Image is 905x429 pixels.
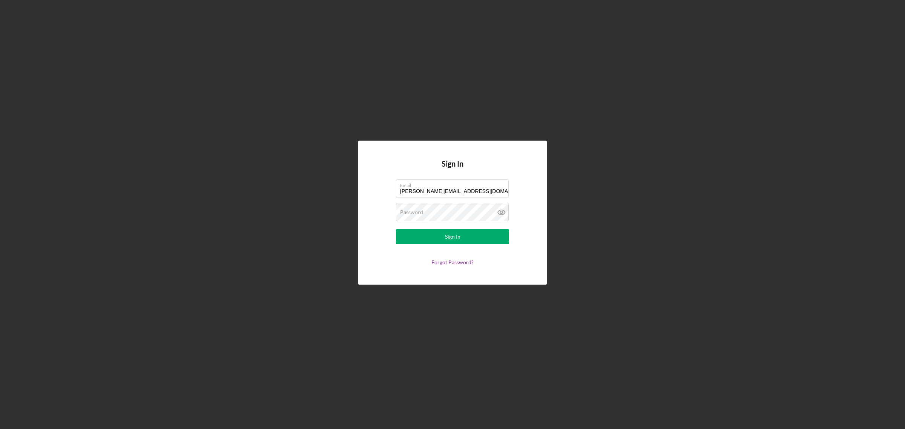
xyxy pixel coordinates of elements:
label: Password [400,209,423,215]
label: Email [400,180,509,188]
h4: Sign In [442,159,463,179]
button: Sign In [396,229,509,244]
div: Sign In [445,229,460,244]
a: Forgot Password? [431,259,474,265]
